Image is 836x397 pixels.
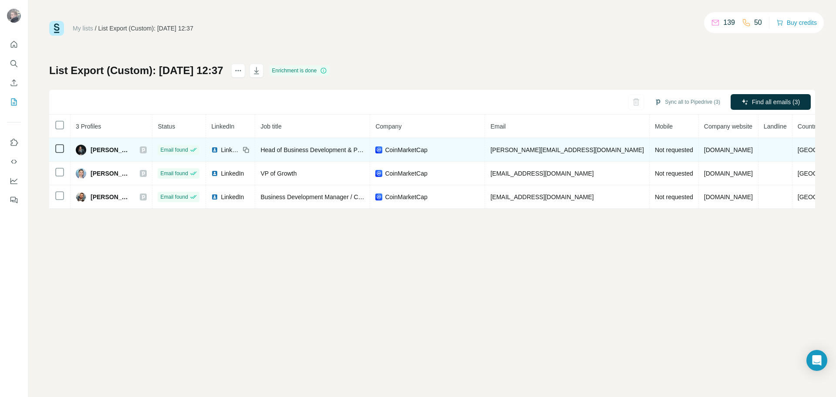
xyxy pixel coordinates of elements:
[655,123,673,130] span: Mobile
[260,170,297,177] span: VP of Growth
[754,17,762,28] p: 50
[211,123,234,130] span: LinkedIn
[221,146,240,154] span: LinkedIn
[260,193,417,200] span: Business Development Manager / Corporate Partnerships
[76,168,86,179] img: Avatar
[806,350,827,371] div: Open Intercom Messenger
[490,123,506,130] span: Email
[95,24,97,33] li: /
[73,25,93,32] a: My lists
[260,123,281,130] span: Job title
[7,154,21,170] button: Use Surfe API
[490,146,644,153] span: [PERSON_NAME][EMAIL_ADDRESS][DOMAIN_NAME]
[704,170,753,177] span: [DOMAIN_NAME]
[752,98,800,106] span: Find all emails (3)
[7,9,21,23] img: Avatar
[211,193,218,200] img: LinkedIn logo
[7,94,21,110] button: My lists
[655,193,693,200] span: Not requested
[648,95,726,109] button: Sync all to Pipedrive (3)
[704,146,753,153] span: [DOMAIN_NAME]
[7,37,21,52] button: Quick start
[490,193,593,200] span: [EMAIL_ADDRESS][DOMAIN_NAME]
[7,173,21,189] button: Dashboard
[704,123,752,130] span: Company website
[490,170,593,177] span: [EMAIL_ADDRESS][DOMAIN_NAME]
[160,193,188,201] span: Email found
[7,75,21,91] button: Enrich CSV
[260,146,388,153] span: Head of Business Development & Partnerships
[211,146,218,153] img: LinkedIn logo
[76,123,101,130] span: 3 Profiles
[221,193,244,201] span: LinkedIn
[49,21,64,36] img: Surfe Logo
[7,135,21,150] button: Use Surfe on LinkedIn
[704,193,753,200] span: [DOMAIN_NAME]
[221,169,244,178] span: LinkedIn
[98,24,193,33] div: List Export (Custom): [DATE] 12:37
[7,192,21,208] button: Feedback
[91,146,131,154] span: [PERSON_NAME]
[375,170,382,177] img: company-logo
[723,17,735,28] p: 139
[655,170,693,177] span: Not requested
[385,193,427,201] span: CoinMarketCap
[798,123,819,130] span: Country
[270,65,330,76] div: Enrichment is done
[91,193,131,201] span: [PERSON_NAME]
[7,56,21,71] button: Search
[375,123,401,130] span: Company
[764,123,787,130] span: Landline
[160,146,188,154] span: Email found
[76,192,86,202] img: Avatar
[158,123,175,130] span: Status
[76,145,86,155] img: Avatar
[231,64,245,78] button: actions
[160,170,188,177] span: Email found
[385,146,427,154] span: CoinMarketCap
[211,170,218,177] img: LinkedIn logo
[375,193,382,200] img: company-logo
[731,94,811,110] button: Find all emails (3)
[655,146,693,153] span: Not requested
[375,146,382,153] img: company-logo
[385,169,427,178] span: CoinMarketCap
[91,169,131,178] span: [PERSON_NAME]
[49,64,223,78] h1: List Export (Custom): [DATE] 12:37
[776,17,817,29] button: Buy credits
